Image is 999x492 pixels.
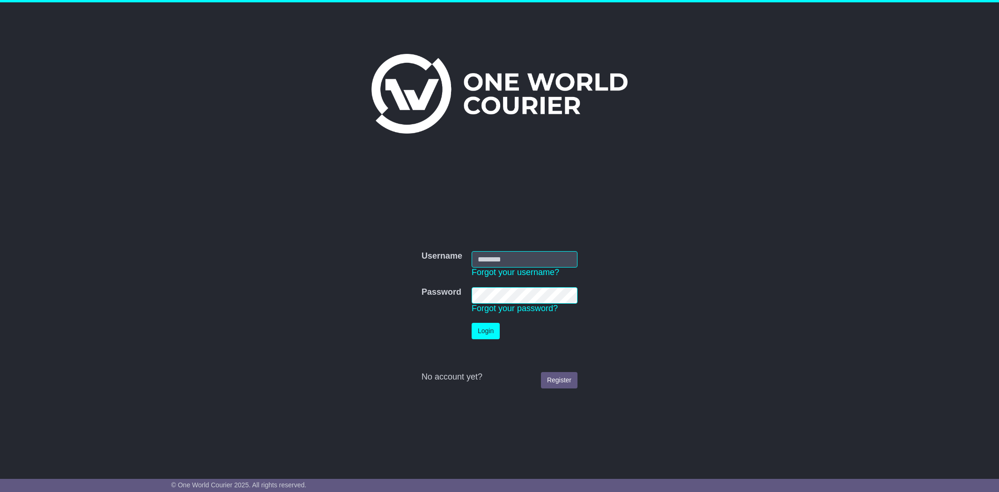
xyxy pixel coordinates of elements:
[422,287,461,298] label: Password
[422,372,577,382] div: No account yet?
[371,54,627,134] img: One World
[472,268,559,277] a: Forgot your username?
[472,323,500,339] button: Login
[422,251,462,261] label: Username
[472,304,558,313] a: Forgot your password?
[171,481,307,489] span: © One World Courier 2025. All rights reserved.
[541,372,577,388] a: Register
